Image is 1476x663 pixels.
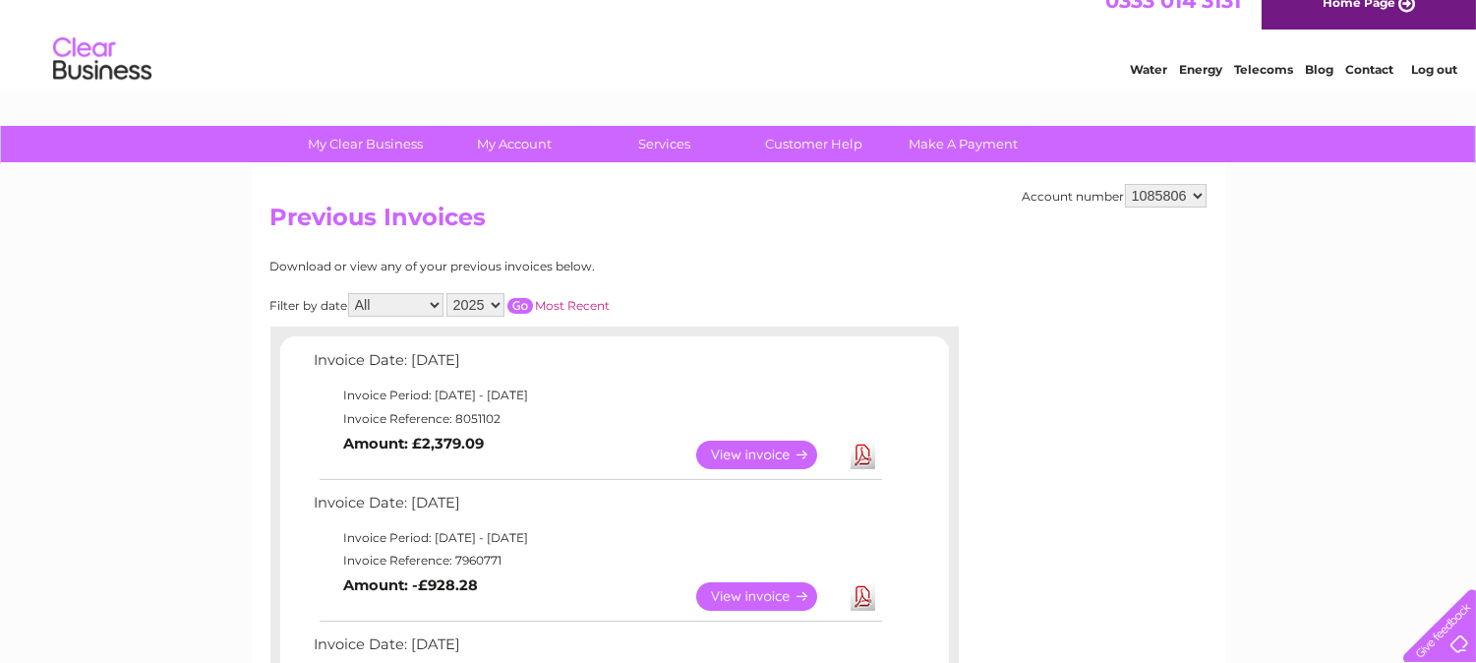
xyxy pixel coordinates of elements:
[536,298,611,313] a: Most Recent
[696,582,841,611] a: View
[310,549,885,573] td: Invoice Reference: 7960771
[851,441,875,469] a: Download
[344,435,485,452] b: Amount: £2,379.09
[583,126,745,162] a: Services
[1234,84,1293,98] a: Telecoms
[274,11,1204,95] div: Clear Business is a trading name of Verastar Limited (registered in [GEOGRAPHIC_DATA] No. 3667643...
[344,576,479,594] b: Amount: -£928.28
[434,126,596,162] a: My Account
[1105,10,1241,34] a: 0333 014 3131
[1130,84,1167,98] a: Water
[310,407,885,431] td: Invoice Reference: 8051102
[1179,84,1222,98] a: Energy
[1023,184,1207,208] div: Account number
[1305,84,1333,98] a: Blog
[270,204,1207,241] h2: Previous Invoices
[284,126,446,162] a: My Clear Business
[882,126,1044,162] a: Make A Payment
[310,384,885,407] td: Invoice Period: [DATE] - [DATE]
[1411,84,1457,98] a: Log out
[52,51,152,111] img: logo.png
[851,582,875,611] a: Download
[733,126,895,162] a: Customer Help
[270,293,787,317] div: Filter by date
[310,347,885,384] td: Invoice Date: [DATE]
[310,490,885,526] td: Invoice Date: [DATE]
[1345,84,1393,98] a: Contact
[270,260,787,273] div: Download or view any of your previous invoices below.
[696,441,841,469] a: View
[310,526,885,550] td: Invoice Period: [DATE] - [DATE]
